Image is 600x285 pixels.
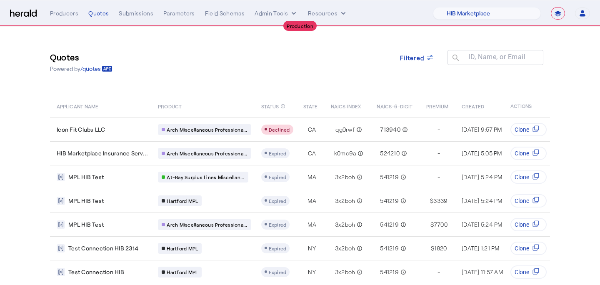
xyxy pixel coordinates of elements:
[462,221,502,228] span: [DATE] 5:24 PM
[269,174,287,180] span: Expired
[57,125,105,134] span: Icon Fit Clubs LLC
[399,268,406,276] mat-icon: info_outline
[57,149,148,157] span: HIB Marketplace Insurance Serv...
[430,197,433,205] span: $
[399,197,406,205] mat-icon: info_outline
[80,65,112,73] a: /quotes
[307,220,316,229] span: MA
[447,53,462,64] mat-icon: search
[10,10,37,17] img: Herald Logo
[269,222,287,227] span: Expired
[308,9,347,17] button: Resources dropdown menu
[380,197,399,205] span: 541219
[255,9,298,17] button: internal dropdown menu
[431,244,434,252] span: $
[437,268,440,276] span: -
[437,149,440,157] span: -
[68,244,138,252] span: Test Connection HIB 2314
[356,149,363,157] mat-icon: info_outline
[335,197,355,205] span: 3x2boh
[307,197,316,205] span: MA
[462,150,502,157] span: [DATE] 5:05 PM
[515,173,529,181] span: Clone
[331,102,361,110] span: NAICS INDEX
[269,127,290,132] span: Declined
[380,244,399,252] span: 541219
[355,244,362,252] mat-icon: info_outline
[68,268,124,276] span: Test Connection HIB
[510,265,547,279] button: Clone
[163,9,195,17] div: Parameters
[510,170,547,184] button: Clone
[399,173,406,181] mat-icon: info_outline
[515,220,529,229] span: Clone
[434,220,447,229] span: 7700
[515,268,529,276] span: Clone
[167,174,244,180] span: At-Bay Surplus Lines Miscellan...
[510,242,547,255] button: Clone
[88,9,109,17] div: Quotes
[167,197,198,204] span: Hartford MPL
[399,220,406,229] mat-icon: info_outline
[68,197,104,205] span: MPL HIB Test
[468,53,525,61] mat-label: ID, Name, or Email
[355,125,362,134] mat-icon: info_outline
[167,221,247,228] span: Arch Miscellaneous Professiona...
[335,173,355,181] span: 3x2boh
[380,220,399,229] span: 541219
[377,102,412,110] span: NAICS-6-DIGIT
[308,125,316,134] span: CA
[355,197,362,205] mat-icon: info_outline
[380,125,400,134] span: 713940
[462,268,503,275] span: [DATE] 11:57 AM
[167,126,247,133] span: Arch Miscellaneous Professiona...
[335,268,355,276] span: 3x2boh
[355,220,362,229] mat-icon: info_outline
[400,149,407,157] mat-icon: info_outline
[515,149,529,157] span: Clone
[510,123,547,136] button: Clone
[437,173,440,181] span: -
[355,173,362,181] mat-icon: info_outline
[280,102,285,111] mat-icon: info_outline
[283,21,317,31] div: Production
[303,102,317,110] span: STATE
[504,94,550,117] th: ACTIONS
[430,220,434,229] span: $
[167,269,198,275] span: Hartford MPL
[399,244,406,252] mat-icon: info_outline
[462,126,502,133] span: [DATE] 9:57 PM
[433,197,447,205] span: 3339
[167,150,247,157] span: Arch Miscellaneous Professiona...
[426,102,449,110] span: PREMIUM
[307,173,316,181] span: MA
[515,244,529,252] span: Clone
[205,9,245,17] div: Field Schemas
[380,149,400,157] span: 524210
[335,125,355,134] span: qg0rwf
[355,268,362,276] mat-icon: info_outline
[335,244,355,252] span: 3x2boh
[393,50,441,65] button: Filtered
[335,220,355,229] span: 3x2boh
[68,220,104,229] span: MPL HIB Test
[437,125,440,134] span: -
[334,149,356,157] span: k0mc9a
[515,125,529,134] span: Clone
[515,197,529,205] span: Clone
[308,268,316,276] span: NY
[269,198,287,204] span: Expired
[167,245,198,252] span: Hartford MPL
[380,173,399,181] span: 541219
[261,102,279,110] span: STATUS
[269,269,287,275] span: Expired
[380,268,399,276] span: 541219
[269,150,287,156] span: Expired
[462,173,502,180] span: [DATE] 5:24 PM
[308,244,316,252] span: NY
[269,245,287,251] span: Expired
[510,218,547,231] button: Clone
[50,9,78,17] div: Producers
[57,102,98,110] span: APPLICANT NAME
[510,147,547,160] button: Clone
